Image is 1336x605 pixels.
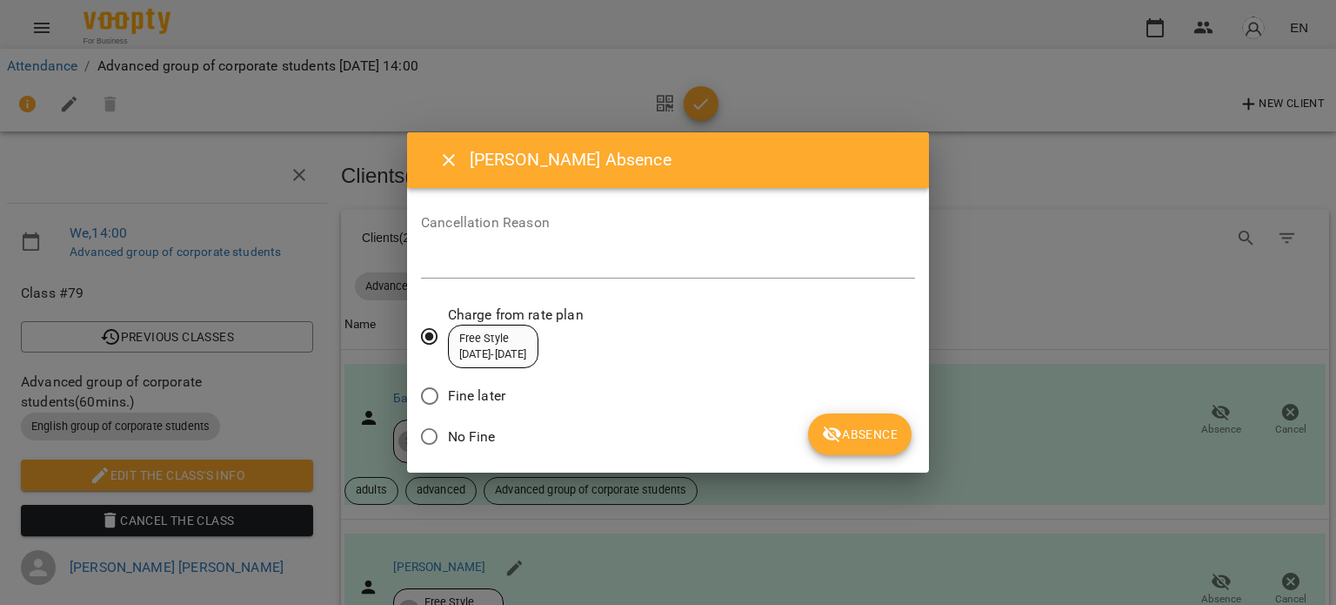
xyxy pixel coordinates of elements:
span: No Fine [448,427,496,447]
button: Close [428,139,470,181]
h6: [PERSON_NAME] Absence [470,146,908,173]
span: Absence [822,424,898,445]
button: Absence [808,413,912,455]
label: Cancellation Reason [421,216,915,230]
span: Fine later [448,386,505,407]
div: Free Style [DATE] - [DATE] [459,331,527,363]
span: Charge from rate plan [448,305,584,326]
